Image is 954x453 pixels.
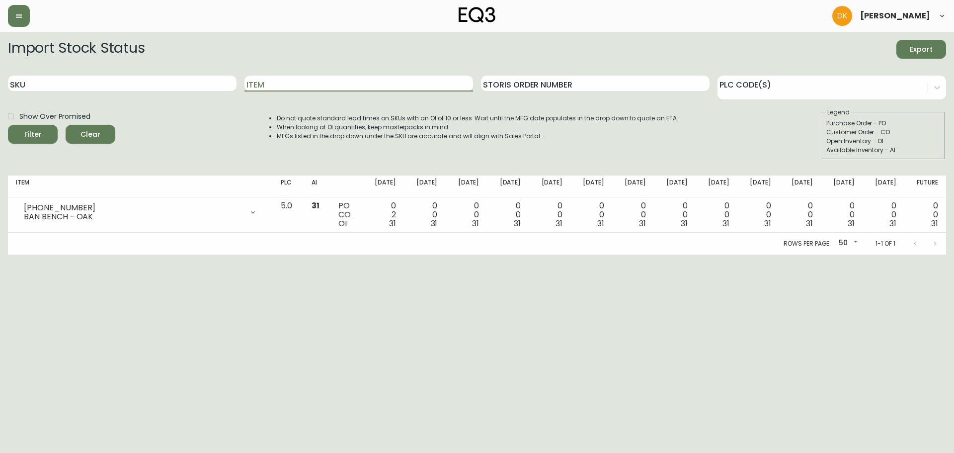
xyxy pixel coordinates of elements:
span: 31 [312,200,319,211]
span: 31 [639,218,646,229]
span: 31 [597,218,604,229]
th: [DATE] [863,176,904,197]
img: c2b91e0a61784b06c9fd1c5ddf3cda04 [832,6,852,26]
li: MFGs listed in the drop down under the SKU are accurate and will align with Sales Portal. [277,132,678,141]
th: [DATE] [362,176,404,197]
legend: Legend [826,108,851,117]
div: 50 [835,235,860,252]
div: 0 0 [620,201,646,228]
th: [DATE] [529,176,570,197]
th: AI [304,176,330,197]
div: [PHONE_NUMBER]BAN BENCH - OAK [16,201,265,223]
div: 0 0 [745,201,771,228]
span: 31 [848,218,855,229]
td: 5.0 [273,197,304,233]
div: 0 2 [370,201,396,228]
p: 1-1 of 1 [875,239,895,248]
span: 31 [889,218,896,229]
div: 0 0 [829,201,855,228]
div: [PHONE_NUMBER] [24,203,243,212]
li: When looking at OI quantities, keep masterpacks in mind. [277,123,678,132]
span: 31 [431,218,438,229]
div: 0 0 [411,201,437,228]
div: PO CO [338,201,354,228]
th: [DATE] [779,176,821,197]
h2: Import Stock Status [8,40,145,59]
img: logo [459,7,495,23]
div: 0 0 [662,201,688,228]
div: Available Inventory - AI [826,146,940,155]
th: [DATE] [487,176,529,197]
div: 0 0 [787,201,813,228]
th: [DATE] [403,176,445,197]
button: Filter [8,125,58,144]
span: Clear [74,128,107,141]
span: 31 [806,218,813,229]
span: OI [338,218,347,229]
span: 31 [722,218,729,229]
th: Item [8,176,273,197]
div: 0 0 [578,201,604,228]
div: 0 0 [537,201,562,228]
div: 0 0 [704,201,729,228]
div: 0 0 [912,201,938,228]
div: Open Inventory - OI [826,137,940,146]
div: 0 0 [453,201,479,228]
span: 31 [681,218,688,229]
th: [DATE] [612,176,654,197]
span: 31 [389,218,396,229]
th: [DATE] [654,176,696,197]
th: [DATE] [737,176,779,197]
span: 31 [764,218,771,229]
div: 0 0 [495,201,521,228]
div: BAN BENCH - OAK [24,212,243,221]
div: Purchase Order - PO [826,119,940,128]
button: Clear [66,125,115,144]
div: Customer Order - CO [826,128,940,137]
button: Export [896,40,946,59]
th: Future [904,176,946,197]
span: 31 [514,218,521,229]
span: Export [904,43,938,56]
span: 31 [931,218,938,229]
span: [PERSON_NAME] [860,12,930,20]
th: PLC [273,176,304,197]
span: Show Over Promised [19,111,90,122]
th: [DATE] [445,176,487,197]
th: [DATE] [696,176,737,197]
div: 0 0 [871,201,896,228]
span: 31 [556,218,562,229]
span: 31 [472,218,479,229]
p: Rows per page: [784,239,831,248]
th: [DATE] [570,176,612,197]
th: [DATE] [821,176,863,197]
li: Do not quote standard lead times on SKUs with an OI of 10 or less. Wait until the MFG date popula... [277,114,678,123]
